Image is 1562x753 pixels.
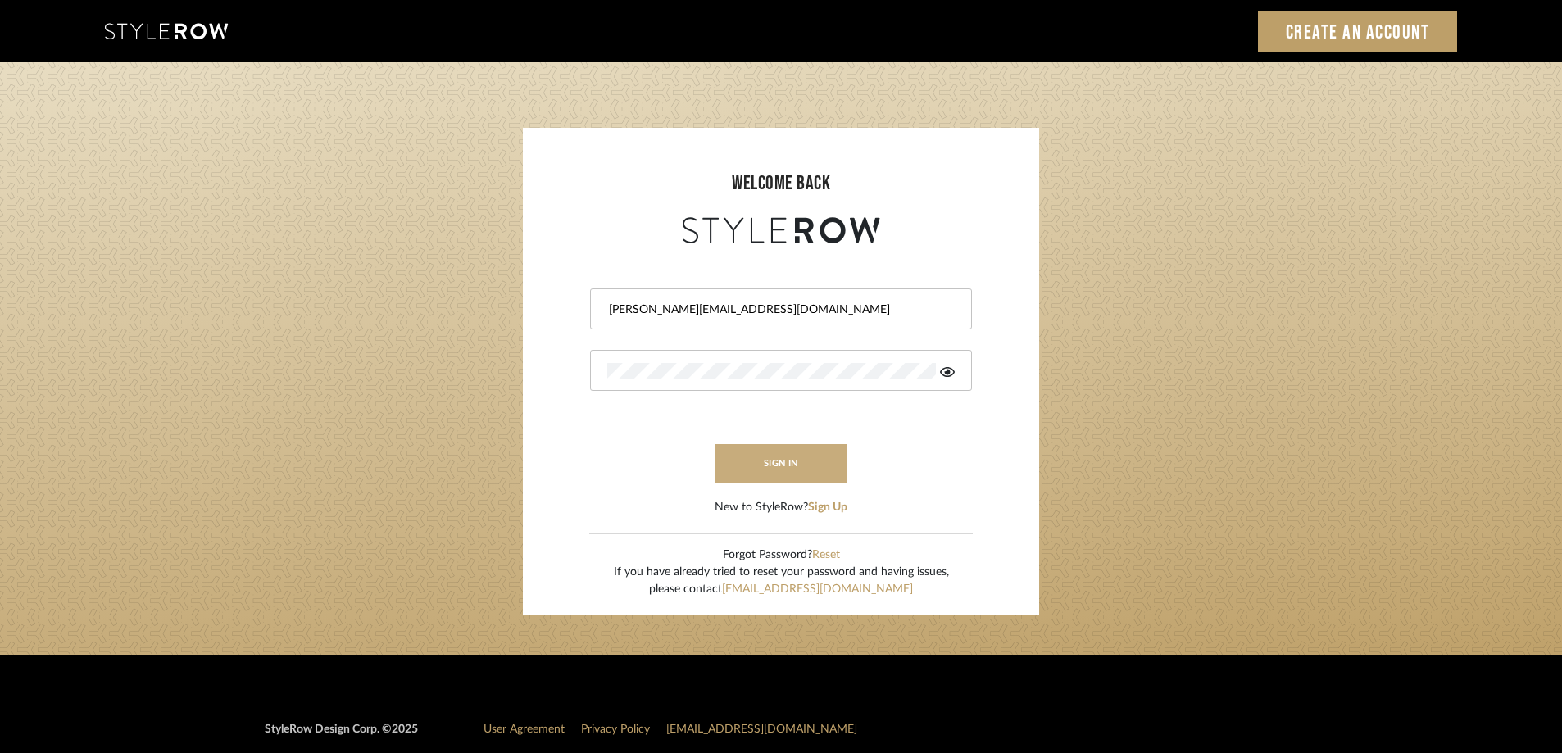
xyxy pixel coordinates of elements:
a: User Agreement [484,724,565,735]
div: welcome back [539,169,1023,198]
a: [EMAIL_ADDRESS][DOMAIN_NAME] [666,724,857,735]
a: [EMAIL_ADDRESS][DOMAIN_NAME] [722,583,913,595]
button: Reset [812,547,840,564]
a: Create an Account [1258,11,1458,52]
input: Email Address [607,302,951,318]
div: If you have already tried to reset your password and having issues, please contact [614,564,949,598]
button: Sign Up [808,499,847,516]
div: New to StyleRow? [715,499,847,516]
button: sign in [715,444,847,483]
a: Privacy Policy [581,724,650,735]
div: StyleRow Design Corp. ©2025 [265,721,418,751]
div: Forgot Password? [614,547,949,564]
